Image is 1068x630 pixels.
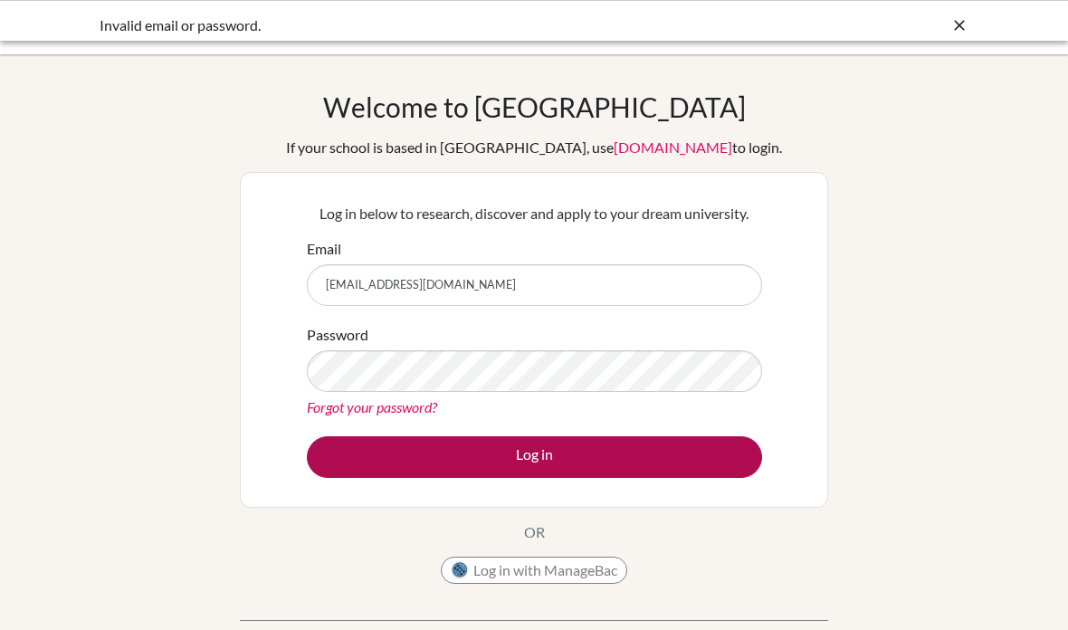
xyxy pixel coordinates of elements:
[614,138,732,156] a: [DOMAIN_NAME]
[307,203,762,224] p: Log in below to research, discover and apply to your dream university.
[307,398,437,415] a: Forgot your password?
[307,436,762,478] button: Log in
[323,91,746,123] h1: Welcome to [GEOGRAPHIC_DATA]
[524,521,545,543] p: OR
[100,14,697,36] div: Invalid email or password.
[307,324,368,346] label: Password
[286,137,782,158] div: If your school is based in [GEOGRAPHIC_DATA], use to login.
[441,557,627,584] button: Log in with ManageBac
[307,238,341,260] label: Email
